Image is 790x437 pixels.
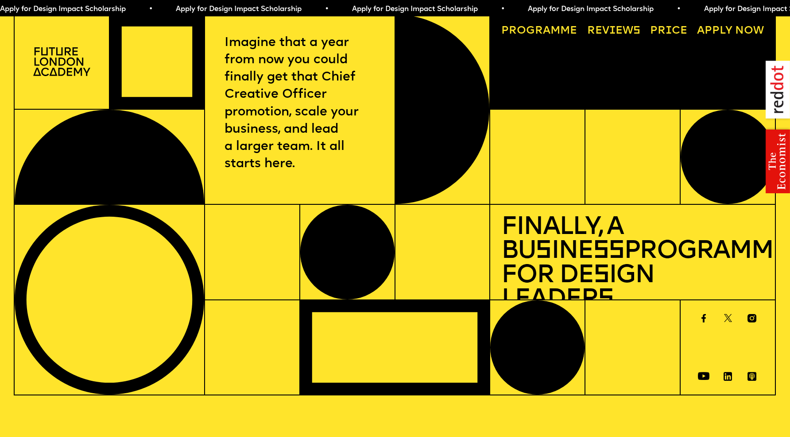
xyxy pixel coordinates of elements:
[496,20,583,42] a: Programme
[317,6,321,13] span: •
[581,20,646,42] a: Reviews
[493,6,497,13] span: •
[141,6,145,13] span: •
[535,239,551,264] span: s
[669,6,673,13] span: •
[697,26,705,36] span: A
[593,263,609,288] span: s
[543,26,550,36] span: a
[225,34,375,173] p: Imagine that a year from now you could finally get that Chief Creative Officer promotion, scale y...
[598,287,613,312] span: s
[645,20,693,42] a: Price
[692,20,770,42] a: Apply now
[593,239,624,264] span: ss
[501,216,764,312] h1: Finally, a Bu ine Programme for De ign Leader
